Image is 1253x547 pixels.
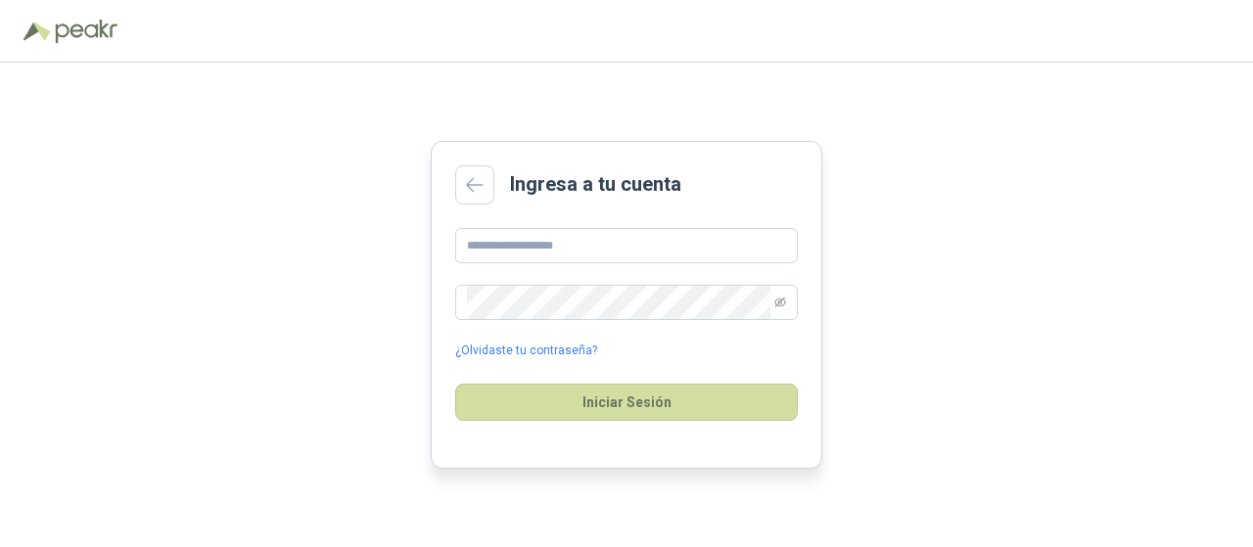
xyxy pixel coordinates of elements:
h2: Ingresa a tu cuenta [510,169,681,200]
img: Peakr [55,20,117,43]
span: eye-invisible [774,296,786,308]
button: Iniciar Sesión [455,384,798,421]
a: ¿Olvidaste tu contraseña? [455,342,597,360]
img: Logo [23,22,51,41]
